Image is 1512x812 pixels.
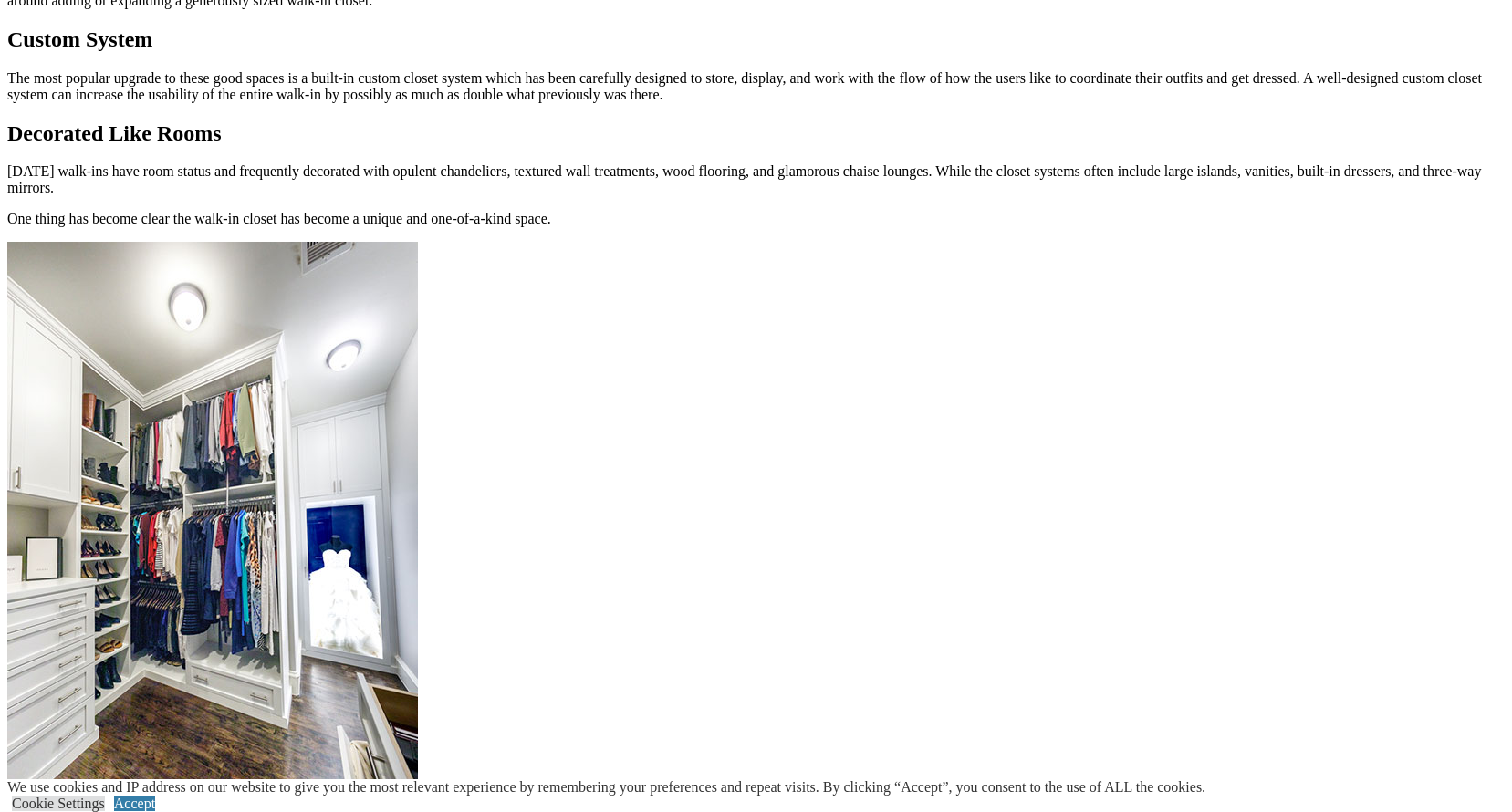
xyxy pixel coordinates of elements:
[12,796,105,811] a: Cookie Settings
[7,779,1205,796] div: We use cookies and IP address on our website to give you the most relevant experience by remember...
[7,121,1505,146] h2: Decorated Like Rooms
[7,163,1505,196] p: [DATE] walk-ins have room status and frequently decorated with opulent chandeliers, textured wall...
[7,70,1505,103] p: The most popular upgrade to these good spaces is a built-in custom closet system which has been c...
[7,211,1505,227] p: One thing has become clear the walk-in closet has become a unique and one-of-a-kind space.
[114,796,155,811] a: Accept
[7,27,1505,52] h2: Custom System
